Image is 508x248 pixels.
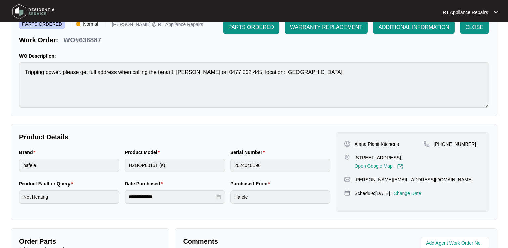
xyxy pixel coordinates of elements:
label: Purchased From [230,180,273,187]
img: map-pin [344,154,350,160]
p: RT Appliance Repairs [443,9,488,16]
p: [PERSON_NAME] @ RT Appliance Repairs [112,22,203,29]
label: Date Purchased [125,180,165,187]
p: WO Description: [19,53,489,59]
button: CLOSE [460,20,489,34]
button: WARRANTY REPLACEMENT [285,20,368,34]
p: [PHONE_NUMBER] [434,141,476,148]
label: Product Model [125,149,163,156]
img: Vercel Logo [76,22,80,26]
img: dropdown arrow [494,11,498,14]
img: map-pin [344,190,350,196]
input: Brand [19,159,119,172]
label: Brand [19,149,38,156]
p: Alana Planit Kitchens [354,141,399,148]
textarea: Tripping power. please get full address when calling the tenant: [PERSON_NAME] on 0477 002 445. l... [19,62,489,108]
span: Normal [80,19,101,29]
input: Date Purchased [129,193,215,200]
p: WO#636887 [63,35,101,45]
button: PARTS ORDERED [223,20,279,34]
input: Serial Number [230,159,330,172]
p: Product Details [19,132,330,142]
span: ADDITIONAL INFORMATION [378,23,449,31]
span: PARTS ORDERED [228,23,274,31]
img: map-pin [424,141,430,147]
input: Add Agent Work Order No. [426,239,485,247]
p: Order Parts [19,237,161,246]
button: ADDITIONAL INFORMATION [373,20,455,34]
img: residentia service logo [10,2,57,22]
input: Product Model [125,159,225,172]
p: [STREET_ADDRESS], [354,154,403,161]
span: PARTS ORDERED [19,19,65,29]
span: WARRANTY REPLACEMENT [290,23,362,31]
span: CLOSE [465,23,483,31]
a: Open Google Map [354,164,403,170]
p: Comments [183,237,331,246]
p: Schedule: [DATE] [354,190,390,197]
input: Purchased From [230,190,330,204]
img: map-pin [344,176,350,182]
label: Serial Number [230,149,267,156]
p: Work Order: [19,35,58,45]
label: Product Fault or Query [19,180,76,187]
p: Change Date [394,190,421,197]
img: user-pin [344,141,350,147]
p: [PERSON_NAME][EMAIL_ADDRESS][DOMAIN_NAME] [354,176,472,183]
input: Product Fault or Query [19,190,119,204]
img: Link-External [397,164,403,170]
